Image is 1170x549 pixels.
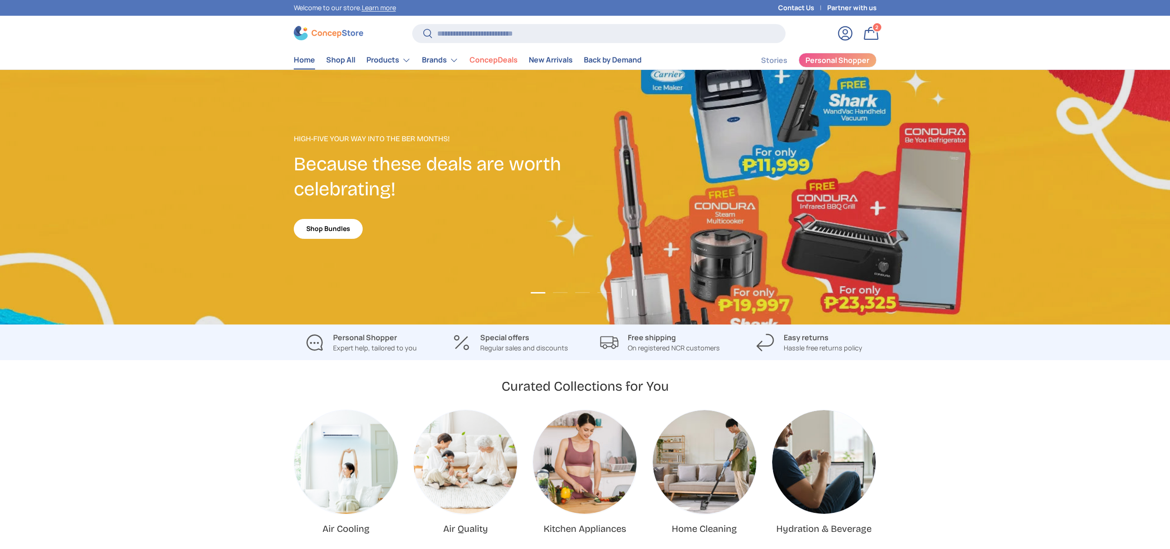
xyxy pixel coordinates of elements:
a: Shop All [326,51,355,69]
img: ConcepStore [294,26,363,40]
a: Home [294,51,315,69]
nav: Primary [294,51,642,69]
a: Air Cooling [294,410,398,514]
a: Kitchen Appliances [544,523,626,534]
a: Air Cooling [322,523,370,534]
p: Regular sales and discounts [480,343,568,353]
a: New Arrivals [529,51,573,69]
strong: Easy returns [784,332,829,343]
summary: Brands [416,51,464,69]
a: Partner with us [827,3,877,13]
nav: Secondary [739,51,877,69]
a: Personal Shopper Expert help, tailored to you [294,332,428,353]
summary: Products [361,51,416,69]
a: Home Cleaning [672,523,737,534]
p: Welcome to our store. [294,3,396,13]
h2: Because these deals are worth celebrating! [294,152,585,202]
a: ConcepDeals [470,51,518,69]
a: Personal Shopper [799,53,877,68]
a: Stories [761,51,787,69]
a: Contact Us [778,3,827,13]
a: Hydration & Beverage [776,523,872,534]
a: Hydration & Beverage [772,410,876,514]
a: Kitchen Appliances [533,410,637,514]
a: Products [366,51,411,69]
p: Hassle free returns policy [784,343,862,353]
a: Air Quality [443,523,488,534]
a: Brands [422,51,458,69]
p: Expert help, tailored to you [333,343,417,353]
a: Home Cleaning [653,410,756,514]
img: Air Cooling | ConcepStore [294,410,398,514]
a: Special offers Regular sales and discounts [443,332,578,353]
a: Back by Demand [584,51,642,69]
a: Shop Bundles [294,219,363,239]
a: Learn more [362,3,396,12]
p: On registered NCR customers [628,343,720,353]
h2: Curated Collections for You [501,378,669,395]
p: High-Five Your Way Into the Ber Months! [294,133,585,144]
a: Easy returns Hassle free returns policy [742,332,877,353]
a: Free shipping On registered NCR customers [593,332,727,353]
strong: Personal Shopper [333,332,397,343]
span: 2 [875,24,879,31]
strong: Special offers [480,332,529,343]
strong: Free shipping [628,332,676,343]
span: Personal Shopper [805,56,869,64]
img: Air Quality [414,410,517,514]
